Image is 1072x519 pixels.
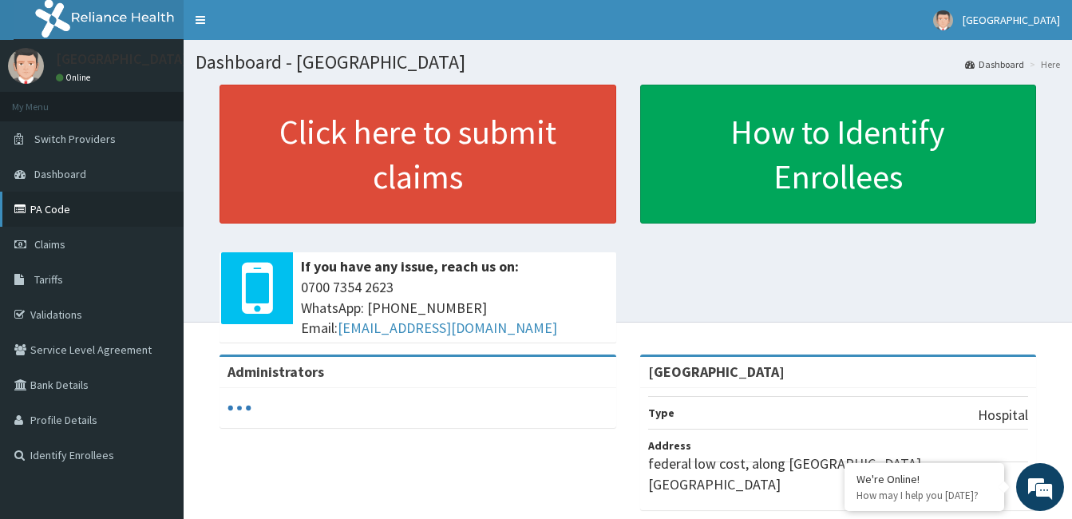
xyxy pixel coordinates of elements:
[34,132,116,146] span: Switch Providers
[34,167,86,181] span: Dashboard
[220,85,616,224] a: Click here to submit claims
[648,454,1029,494] p: federal low cost, along [GEOGRAPHIC_DATA], [GEOGRAPHIC_DATA]
[34,237,65,252] span: Claims
[262,8,300,46] div: Minimize live chat window
[34,272,63,287] span: Tariffs
[301,257,519,275] b: If you have any issue, reach us on:
[640,85,1037,224] a: How to Identify Enrollees
[8,348,304,404] textarea: Type your message and hit 'Enter'
[30,80,65,120] img: d_794563401_company_1708531726252_794563401
[227,396,251,420] svg: audio-loading
[648,406,674,420] b: Type
[56,52,188,66] p: [GEOGRAPHIC_DATA]
[648,438,691,453] b: Address
[301,277,608,339] span: 0700 7354 2623 WhatsApp: [PHONE_NUMBER] Email:
[196,52,1060,73] h1: Dashboard - [GEOGRAPHIC_DATA]
[856,472,992,486] div: We're Online!
[83,89,268,110] div: Chat with us now
[933,10,953,30] img: User Image
[56,72,94,83] a: Online
[93,157,220,319] span: We're online!
[648,363,785,381] strong: [GEOGRAPHIC_DATA]
[8,48,44,84] img: User Image
[856,489,992,502] p: How may I help you today?
[963,13,1060,27] span: [GEOGRAPHIC_DATA]
[227,363,324,381] b: Administrators
[978,405,1028,426] p: Hospital
[1026,57,1060,71] li: Here
[965,57,1024,71] a: Dashboard
[338,319,557,337] a: [EMAIL_ADDRESS][DOMAIN_NAME]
